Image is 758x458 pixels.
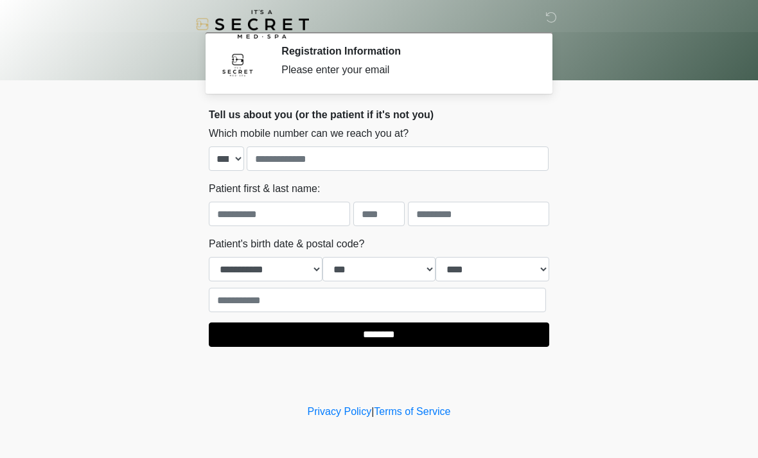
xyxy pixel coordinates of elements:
[281,45,530,57] h2: Registration Information
[209,109,549,121] h2: Tell us about you (or the patient if it's not you)
[218,45,257,84] img: Agent Avatar
[209,181,320,197] label: Patient first & last name:
[371,406,374,417] a: |
[281,62,530,78] div: Please enter your email
[196,10,309,39] img: It's A Secret Med Spa Logo
[308,406,372,417] a: Privacy Policy
[209,236,364,252] label: Patient's birth date & postal code?
[209,126,409,141] label: Which mobile number can we reach you at?
[374,406,450,417] a: Terms of Service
